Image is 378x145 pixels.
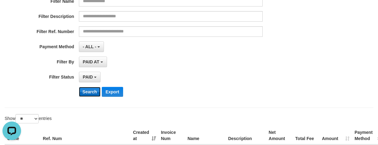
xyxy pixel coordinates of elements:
th: Created at: activate to sort column ascending [131,127,158,144]
select: Showentries [15,114,39,123]
th: Ref. Num [41,127,131,144]
button: Export [102,87,123,97]
span: PAID AT [83,59,99,64]
span: PAID [83,75,93,79]
th: Description [226,127,266,144]
button: Open LiveChat chat widget [2,2,21,21]
button: - ALL - [79,41,104,52]
span: - ALL - [83,44,97,49]
label: Show entries [5,114,52,123]
button: PAID [79,72,101,82]
th: Total Fee [293,127,320,144]
th: Name [185,127,226,144]
th: Invoice Num [158,127,185,144]
th: Amount: activate to sort column ascending [320,127,352,144]
th: Net Amount [266,127,293,144]
th: Payment Method [352,127,375,144]
button: PAID AT [79,57,107,67]
button: Search [79,87,101,97]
